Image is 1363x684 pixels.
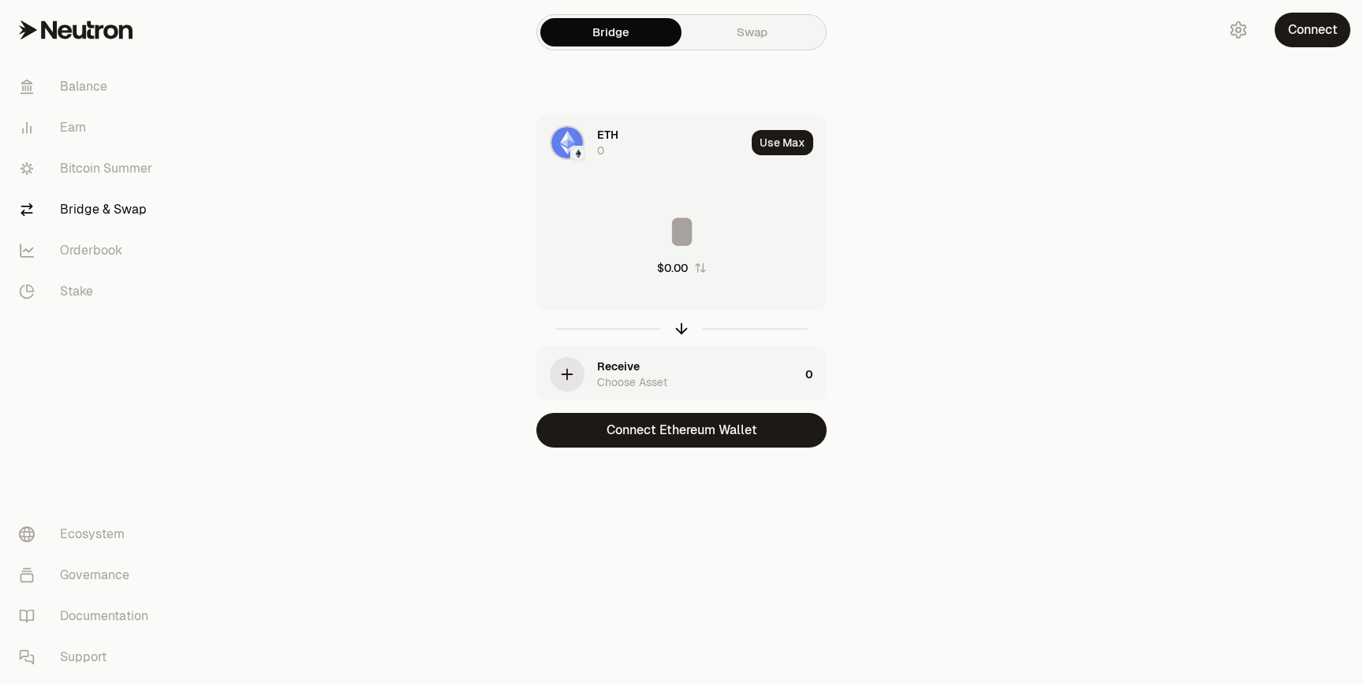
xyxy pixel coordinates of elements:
a: Bitcoin Summer [6,148,170,189]
button: Connect [1275,13,1350,47]
div: 0 [805,348,826,401]
a: Support [6,637,170,678]
a: Swap [681,18,823,46]
span: ETH [597,127,618,143]
a: Balance [6,66,170,107]
button: Connect Ethereum Wallet [536,413,827,448]
div: ETH LogoEthereum LogoEthereum LogoETH0 [537,116,745,169]
a: Governance [6,555,170,596]
a: Stake [6,271,170,312]
a: Documentation [6,596,170,637]
a: Bridge [540,18,681,46]
a: Orderbook [6,230,170,271]
button: $0.00 [657,260,707,276]
div: ReceiveChoose Asset [537,348,799,401]
a: Earn [6,107,170,148]
a: Ecosystem [6,514,170,555]
div: $0.00 [657,260,688,276]
div: 0 [597,143,604,158]
button: ReceiveChoose Asset0 [537,348,826,401]
img: Ethereum Logo [572,147,584,160]
div: Choose Asset [597,374,667,390]
a: Bridge & Swap [6,189,170,230]
img: ETH Logo [551,127,583,158]
div: Receive [597,359,640,374]
button: Use Max [752,130,813,155]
